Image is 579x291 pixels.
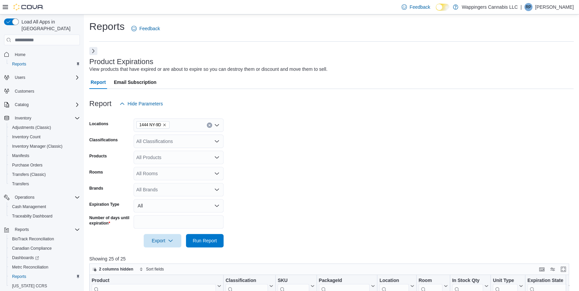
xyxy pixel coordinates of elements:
span: Feedback [139,25,160,32]
button: Transfers (Classic) [7,170,83,179]
button: Adjustments (Classic) [7,123,83,132]
a: Adjustments (Classic) [9,124,54,132]
button: Home [1,49,83,59]
button: Inventory [1,113,83,123]
span: Dashboards [12,255,39,260]
span: Adjustments (Classic) [9,124,80,132]
button: Open list of options [214,123,220,128]
span: Inventory Count [12,134,41,140]
span: Reports [12,61,26,67]
span: Feedback [409,4,430,10]
button: Reports [1,225,83,234]
div: Ripal Patel [524,3,532,11]
button: Catalog [1,100,83,109]
button: Users [1,73,83,82]
span: 1444 NY-9D [139,122,161,128]
a: BioTrack Reconciliation [9,235,57,243]
button: Operations [1,193,83,202]
span: Catalog [15,102,29,107]
button: 2 columns hidden [90,265,136,273]
p: Wappingers Cannabis LLC [462,3,518,11]
a: Canadian Compliance [9,244,54,252]
button: Manifests [7,151,83,160]
button: Cash Management [7,202,83,211]
div: Unit Type [493,278,518,284]
h3: Product Expirations [89,58,153,66]
button: Canadian Compliance [7,244,83,253]
span: Cash Management [12,204,46,209]
button: Reports [7,59,83,69]
span: Reports [12,274,26,279]
button: Inventory Count [7,132,83,142]
div: Classification [226,278,268,284]
a: Transfers (Classic) [9,171,48,179]
label: Brands [89,186,103,191]
span: Reports [9,60,80,68]
a: Feedback [399,0,433,14]
span: Sort fields [146,266,164,272]
button: Run Report [186,234,224,247]
span: Users [12,74,80,82]
button: Inventory Manager (Classic) [7,142,83,151]
span: BioTrack Reconciliation [9,235,80,243]
img: Cova [13,4,44,10]
span: [US_STATE] CCRS [12,283,47,289]
a: Feedback [129,22,162,35]
button: Customers [1,86,83,96]
span: Dashboards [9,254,80,262]
button: Purchase Orders [7,160,83,170]
span: Reports [15,227,29,232]
button: Keyboard shortcuts [538,265,546,273]
a: Traceabilty Dashboard [9,212,55,220]
h1: Reports [89,20,125,33]
button: Operations [12,193,37,201]
span: Operations [12,193,80,201]
span: 2 columns hidden [99,266,133,272]
span: 1444 NY-9D [136,121,170,129]
span: Transfers [12,181,29,187]
span: Export [148,234,177,247]
button: All [134,199,224,212]
button: Remove 1444 NY-9D from selection in this group [162,123,166,127]
label: Rooms [89,169,103,175]
div: View products that have expired or are about to expire so you can destroy them or discount and mo... [89,66,327,73]
span: Canadian Compliance [9,244,80,252]
label: Number of days until expiration [89,215,131,226]
a: Reports [9,273,29,281]
span: Traceabilty Dashboard [9,212,80,220]
a: Reports [9,60,29,68]
p: Showing 25 of 25 [89,255,574,262]
button: Transfers [7,179,83,189]
span: Cash Management [9,203,80,211]
button: Sort fields [137,265,166,273]
a: Home [12,51,28,59]
div: In Stock Qty [452,278,483,284]
span: Traceabilty Dashboard [12,213,52,219]
span: Purchase Orders [9,161,80,169]
span: Customers [12,87,80,95]
a: Dashboards [9,254,42,262]
label: Classifications [89,137,118,143]
button: Next [89,47,97,55]
a: Cash Management [9,203,49,211]
span: Metrc Reconciliation [9,263,80,271]
button: Hide Parameters [117,97,165,110]
button: Catalog [12,101,31,109]
a: Inventory Count [9,133,43,141]
span: Catalog [12,101,80,109]
a: Dashboards [7,253,83,262]
h3: Report [89,100,111,108]
span: Users [15,75,25,80]
button: Inventory [12,114,34,122]
button: Open list of options [214,171,220,176]
span: Inventory [12,114,80,122]
span: Washington CCRS [9,282,80,290]
span: Operations [15,195,35,200]
span: Manifests [12,153,29,158]
button: [US_STATE] CCRS [7,281,83,291]
span: Inventory [15,115,31,121]
button: Enter fullscreen [559,265,567,273]
span: Customers [15,89,34,94]
button: Clear input [207,123,212,128]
